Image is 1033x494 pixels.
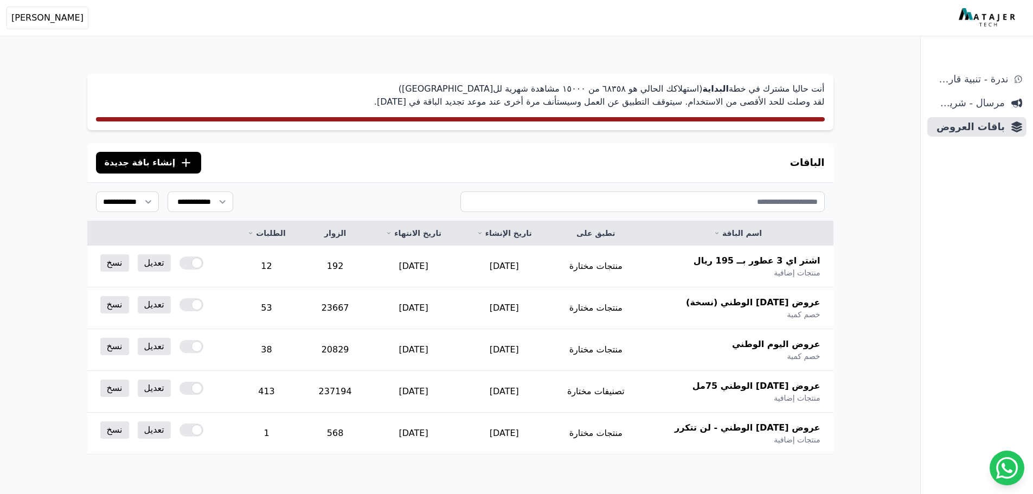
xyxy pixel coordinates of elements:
a: تعديل [138,254,171,272]
a: تعديل [138,421,171,439]
td: 237194 [302,371,368,413]
td: 413 [231,371,303,413]
strong: البداية [702,84,728,94]
td: 23667 [302,287,368,329]
span: خصم كمية [787,351,820,362]
span: خصم كمية [787,309,820,320]
td: 12 [231,246,303,287]
td: [DATE] [368,246,459,287]
button: [PERSON_NAME] [7,7,88,29]
td: 38 [231,329,303,371]
span: عروض [DATE] الوطني - لن تتكرر [675,421,820,434]
td: منتجات مختارة [549,246,642,287]
td: 53 [231,287,303,329]
button: إنشاء باقة جديدة [96,152,202,174]
td: [DATE] [368,371,459,413]
td: [DATE] [368,287,459,329]
span: [PERSON_NAME] [11,11,84,24]
span: منتجات إضافية [774,434,820,445]
a: تاريخ الانتهاء [381,228,446,239]
p: أنت حاليا مشترك في خطة (استهلاكك الحالي هو ٦٨۳٥٨ من ١٥۰۰۰ مشاهدة شهرية لل[GEOGRAPHIC_DATA]) لقد و... [96,82,825,108]
td: [DATE] [368,329,459,371]
img: MatajerTech Logo [959,8,1018,28]
a: تاريخ الإنشاء [472,228,536,239]
td: [DATE] [368,413,459,454]
td: [DATE] [459,413,549,454]
a: اسم الباقة [655,228,820,239]
a: نسخ [100,254,129,272]
td: 20829 [302,329,368,371]
td: [DATE] [459,287,549,329]
h3: الباقات [790,155,825,170]
td: تصنيفات مختارة [549,371,642,413]
a: تعديل [138,296,171,313]
th: الزوار [302,221,368,246]
span: منتجات إضافية [774,393,820,403]
a: نسخ [100,421,129,439]
td: [DATE] [459,329,549,371]
a: نسخ [100,296,129,313]
th: تطبق على [549,221,642,246]
span: اشتر اي 3 عطور بــ 195 ريال [694,254,820,267]
span: إنشاء باقة جديدة [105,156,176,169]
a: تعديل [138,380,171,397]
a: الطلبات [244,228,290,239]
a: نسخ [100,338,129,355]
span: عروض [DATE] الوطني (نسخة) [686,296,820,309]
td: [DATE] [459,246,549,287]
td: منتجات مختارة [549,287,642,329]
td: 192 [302,246,368,287]
td: 1 [231,413,303,454]
a: نسخ [100,380,129,397]
a: تعديل [138,338,171,355]
span: منتجات إضافية [774,267,820,278]
span: عروض اليوم الوطني [732,338,820,351]
span: ندرة - تنبية قارب علي النفاذ [932,72,1008,87]
td: منتجات مختارة [549,413,642,454]
span: باقات العروض [932,119,1005,134]
td: منتجات مختارة [549,329,642,371]
span: مرسال - شريط دعاية [932,95,1005,111]
td: [DATE] [459,371,549,413]
td: 568 [302,413,368,454]
span: عروض [DATE] الوطني 75مل [692,380,820,393]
